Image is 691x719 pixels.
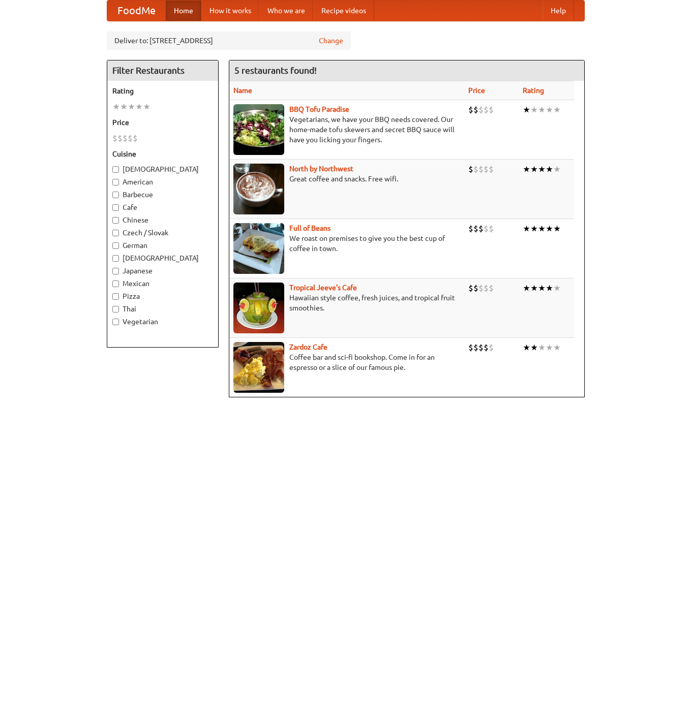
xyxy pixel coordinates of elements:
a: Help [543,1,574,21]
li: $ [484,164,489,175]
a: Price [468,86,485,95]
li: $ [489,164,494,175]
li: ★ [530,223,538,234]
label: American [112,177,213,187]
li: ★ [546,283,553,294]
a: BBQ Tofu Paradise [289,105,349,113]
label: Japanese [112,266,213,276]
li: ★ [546,342,553,353]
p: Great coffee and snacks. Free wifi. [233,174,460,184]
p: We roast on premises to give you the best cup of coffee in town. [233,233,460,254]
li: ★ [546,164,553,175]
input: Pizza [112,293,119,300]
li: $ [484,223,489,234]
li: $ [473,104,478,115]
li: ★ [128,101,135,112]
li: ★ [523,283,530,294]
label: [DEMOGRAPHIC_DATA] [112,253,213,263]
input: Czech / Slovak [112,230,119,236]
a: FoodMe [107,1,166,21]
input: German [112,242,119,249]
a: Full of Beans [289,224,331,232]
li: ★ [553,283,561,294]
a: Tropical Jeeve's Cafe [289,284,357,292]
li: $ [468,283,473,294]
li: $ [468,104,473,115]
a: Rating [523,86,544,95]
li: $ [484,104,489,115]
a: Zardoz Cafe [289,343,327,351]
li: $ [468,342,473,353]
input: Cafe [112,204,119,211]
input: Mexican [112,280,119,287]
li: ★ [530,342,538,353]
p: Coffee bar and sci-fi bookshop. Come in for an espresso or a slice of our famous pie. [233,352,460,372]
li: $ [112,133,117,144]
li: ★ [143,101,151,112]
li: ★ [553,104,561,115]
li: $ [484,283,489,294]
li: ★ [112,101,120,112]
li: ★ [538,164,546,175]
li: $ [468,164,473,175]
input: Japanese [112,268,119,274]
label: Pizza [112,291,213,301]
label: Barbecue [112,190,213,200]
li: ★ [553,342,561,353]
ng-pluralize: 5 restaurants found! [234,66,317,75]
li: ★ [523,164,530,175]
p: Vegetarians, we have your BBQ needs covered. Our home-made tofu skewers and secret BBQ sauce will... [233,114,460,145]
div: Deliver to: [STREET_ADDRESS] [107,32,351,50]
input: Chinese [112,217,119,224]
label: Chinese [112,215,213,225]
label: Cafe [112,202,213,212]
li: $ [473,223,478,234]
label: Mexican [112,278,213,289]
input: Thai [112,306,119,312]
input: [DEMOGRAPHIC_DATA] [112,166,119,173]
img: zardoz.jpg [233,342,284,393]
li: ★ [523,223,530,234]
a: Name [233,86,252,95]
li: $ [473,164,478,175]
li: $ [468,223,473,234]
img: beans.jpg [233,223,284,274]
li: ★ [523,104,530,115]
input: [DEMOGRAPHIC_DATA] [112,255,119,262]
li: $ [489,342,494,353]
input: American [112,179,119,185]
label: Thai [112,304,213,314]
label: German [112,240,213,251]
h5: Price [112,117,213,128]
li: $ [117,133,123,144]
a: How it works [201,1,259,21]
li: $ [128,133,133,144]
a: Change [319,36,343,46]
li: ★ [546,104,553,115]
li: $ [489,104,494,115]
li: ★ [553,164,561,175]
li: $ [473,342,478,353]
img: north.jpg [233,164,284,214]
a: North by Northwest [289,165,353,173]
h4: Filter Restaurants [107,60,218,81]
li: $ [489,283,494,294]
li: ★ [538,223,546,234]
li: $ [489,223,494,234]
img: jeeves.jpg [233,283,284,333]
li: $ [478,223,484,234]
p: Hawaiian style coffee, fresh juices, and tropical fruit smoothies. [233,293,460,313]
input: Vegetarian [112,319,119,325]
li: ★ [530,283,538,294]
li: ★ [538,342,546,353]
a: Recipe videos [313,1,374,21]
li: $ [478,283,484,294]
li: ★ [530,164,538,175]
li: ★ [546,223,553,234]
li: $ [478,342,484,353]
